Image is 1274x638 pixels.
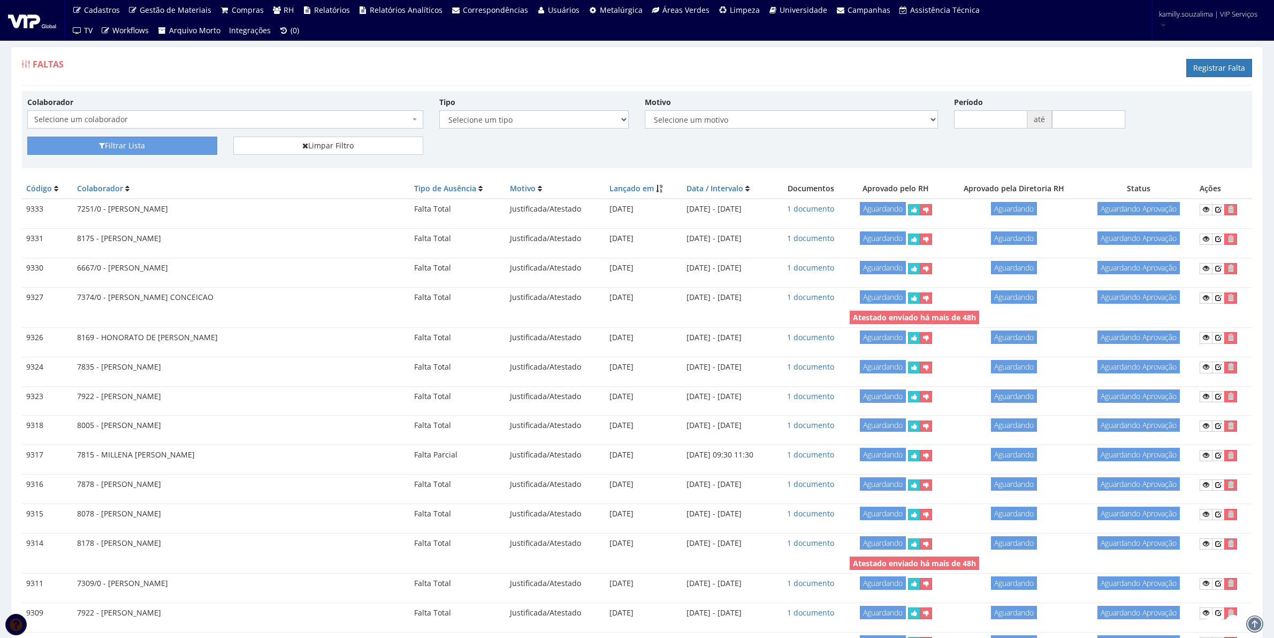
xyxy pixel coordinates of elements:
[284,5,294,15] span: RH
[853,312,976,322] strong: Atestado enviado há mais de 48h
[506,229,605,249] td: Justificada/Atestado
[682,445,776,466] td: [DATE] 09:30 11:30
[27,97,73,108] label: Colaborador
[27,137,217,155] button: Filtrar Lista
[22,229,73,249] td: 9331
[910,5,980,15] span: Assistência Técnica
[506,445,605,466] td: Justificada/Atestado
[860,576,906,590] span: Aguardando
[34,114,410,125] span: Selecione um colaborador
[853,558,976,568] strong: Atestado enviado há mais de 48h
[860,477,906,491] span: Aguardando
[225,20,275,41] a: Integrações
[410,386,506,407] td: Falta Total
[169,25,220,35] span: Arquivo Morto
[33,58,64,70] span: Faltas
[682,386,776,407] td: [DATE] - [DATE]
[22,603,73,623] td: 9309
[682,603,776,623] td: [DATE] - [DATE]
[787,292,834,302] a: 1 documento
[991,389,1037,403] span: Aguardando
[1097,477,1180,491] span: Aguardando Aprovação
[73,287,410,307] td: 7374/0 - [PERSON_NAME] CONCEICAO
[1097,202,1180,215] span: Aguardando Aprovação
[232,5,264,15] span: Compras
[1097,448,1180,461] span: Aguardando Aprovação
[860,290,906,304] span: Aguardando
[1097,389,1180,403] span: Aguardando Aprovação
[991,606,1037,619] span: Aguardando
[410,475,506,495] td: Falta Total
[229,25,271,35] span: Integrações
[22,199,73,220] td: 9333
[605,445,682,466] td: [DATE]
[787,420,834,430] a: 1 documento
[682,199,776,220] td: [DATE] - [DATE]
[682,357,776,377] td: [DATE] - [DATE]
[787,233,834,243] a: 1 documento
[1097,290,1180,304] span: Aguardando Aprovação
[991,448,1037,461] span: Aguardando
[314,5,350,15] span: Relatórios
[73,533,410,553] td: 8178 - [PERSON_NAME]
[605,533,682,553] td: [DATE]
[22,357,73,377] td: 9324
[787,391,834,401] a: 1 documento
[73,258,410,279] td: 6667/0 - [PERSON_NAME]
[73,603,410,623] td: 7922 - [PERSON_NAME]
[22,327,73,348] td: 9326
[991,507,1037,520] span: Aguardando
[370,5,443,15] span: Relatórios Analíticos
[682,573,776,594] td: [DATE] - [DATE]
[787,449,834,460] a: 1 documento
[140,5,211,15] span: Gestão de Materiais
[73,327,410,348] td: 8169 - HONORATO DE [PERSON_NAME]
[410,573,506,594] td: Falta Total
[787,262,834,273] a: 1 documento
[506,504,605,524] td: Justificada/Atestado
[645,97,671,108] label: Motivo
[682,504,776,524] td: [DATE] - [DATE]
[1082,179,1195,199] th: Status
[27,110,423,129] span: Selecione um colaborador
[1027,110,1052,129] span: até
[848,5,890,15] span: Campanhas
[605,327,682,348] td: [DATE]
[506,603,605,623] td: Justificada/Atestado
[410,287,506,307] td: Falta Total
[68,20,97,41] a: TV
[1097,418,1180,432] span: Aguardando Aprovação
[991,477,1037,491] span: Aguardando
[860,202,906,215] span: Aguardando
[860,261,906,274] span: Aguardando
[84,5,120,15] span: Cadastros
[410,504,506,524] td: Falta Total
[787,538,834,548] a: 1 documento
[410,258,506,279] td: Falta Total
[991,331,1037,344] span: Aguardando
[22,533,73,553] td: 9314
[600,5,643,15] span: Metalúrgica
[780,5,827,15] span: Universidade
[787,362,834,372] a: 1 documento
[860,389,906,403] span: Aguardando
[991,360,1037,373] span: Aguardando
[991,231,1037,245] span: Aguardando
[682,475,776,495] td: [DATE] - [DATE]
[73,416,410,436] td: 8005 - [PERSON_NAME]
[22,287,73,307] td: 9327
[1186,59,1252,77] a: Registrar Falta
[506,327,605,348] td: Justificada/Atestado
[73,229,410,249] td: 8175 - [PERSON_NAME]
[1097,507,1180,520] span: Aguardando Aprovação
[73,357,410,377] td: 7835 - [PERSON_NAME]
[73,573,410,594] td: 7309/0 - [PERSON_NAME]
[605,475,682,495] td: [DATE]
[410,357,506,377] td: Falta Total
[73,199,410,220] td: 7251/0 - [PERSON_NAME]
[682,258,776,279] td: [DATE] - [DATE]
[22,258,73,279] td: 9330
[22,573,73,594] td: 9311
[682,533,776,553] td: [DATE] - [DATE]
[410,416,506,436] td: Falta Total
